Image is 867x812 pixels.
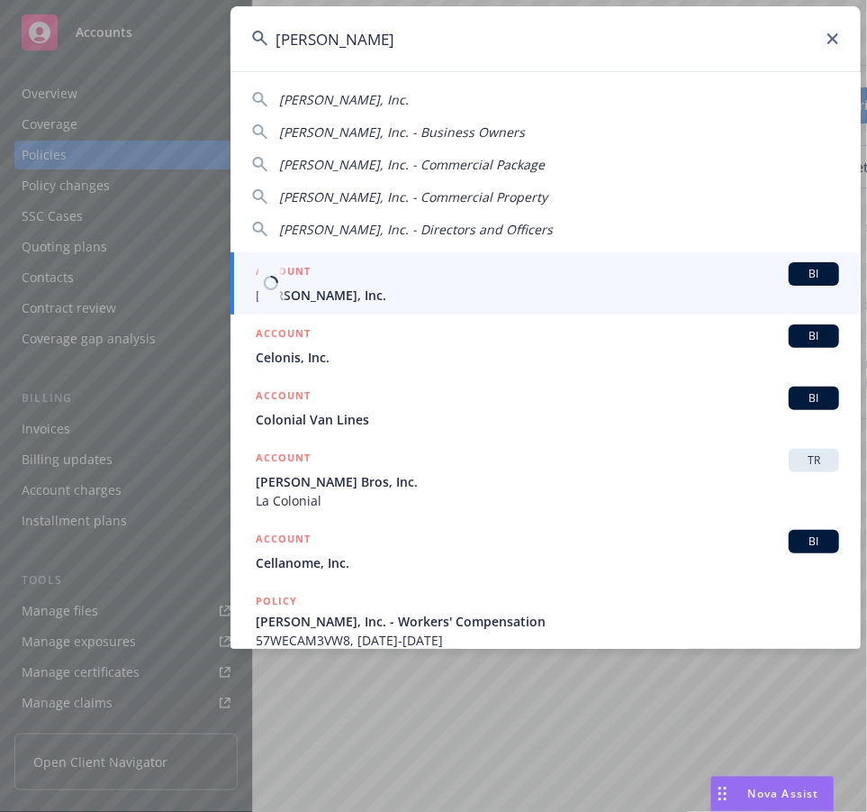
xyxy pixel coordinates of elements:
h5: ACCOUNT [256,530,311,552]
span: BI [796,534,832,550]
button: Nova Assist [710,776,835,812]
input: Search... [230,6,861,71]
span: [PERSON_NAME], Inc. [279,91,409,108]
span: [PERSON_NAME], Inc. - Business Owners [279,123,525,141]
span: BI [796,328,832,344]
h5: ACCOUNT [256,387,311,408]
span: [PERSON_NAME], Inc. - Workers' Compensation [256,612,839,631]
span: La Colonial [256,491,839,510]
span: [PERSON_NAME], Inc. - Directors and Officers [279,221,553,238]
h5: ACCOUNT [256,449,311,470]
span: [PERSON_NAME], Inc. [256,286,839,305]
span: [PERSON_NAME], Inc. - Commercial Property [279,188,547,205]
a: POLICY[PERSON_NAME], Inc. - Workers' Compensation57WECAM3VW8, [DATE]-[DATE] [230,582,861,660]
span: Celonis, Inc. [256,348,839,367]
span: Cellanome, Inc. [256,553,839,572]
span: [PERSON_NAME], Inc. - Commercial Package [279,156,545,173]
span: BI [796,266,832,282]
h5: POLICY [256,592,297,610]
span: [PERSON_NAME] Bros, Inc. [256,472,839,491]
span: BI [796,390,832,406]
a: ACCOUNTTR[PERSON_NAME] Bros, Inc.La Colonial [230,439,861,520]
a: ACCOUNTBICelonis, Inc. [230,315,861,377]
h5: ACCOUNT [256,324,311,346]
h5: ACCOUNT [256,262,311,284]
span: 57WECAM3VW8, [DATE]-[DATE] [256,631,839,650]
a: ACCOUNTBIColonial Van Lines [230,377,861,439]
span: Nova Assist [748,786,819,801]
a: ACCOUNTBI[PERSON_NAME], Inc. [230,252,861,315]
a: ACCOUNTBICellanome, Inc. [230,520,861,582]
div: Drag to move [711,777,734,811]
span: TR [796,452,832,469]
span: Colonial Van Lines [256,410,839,429]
